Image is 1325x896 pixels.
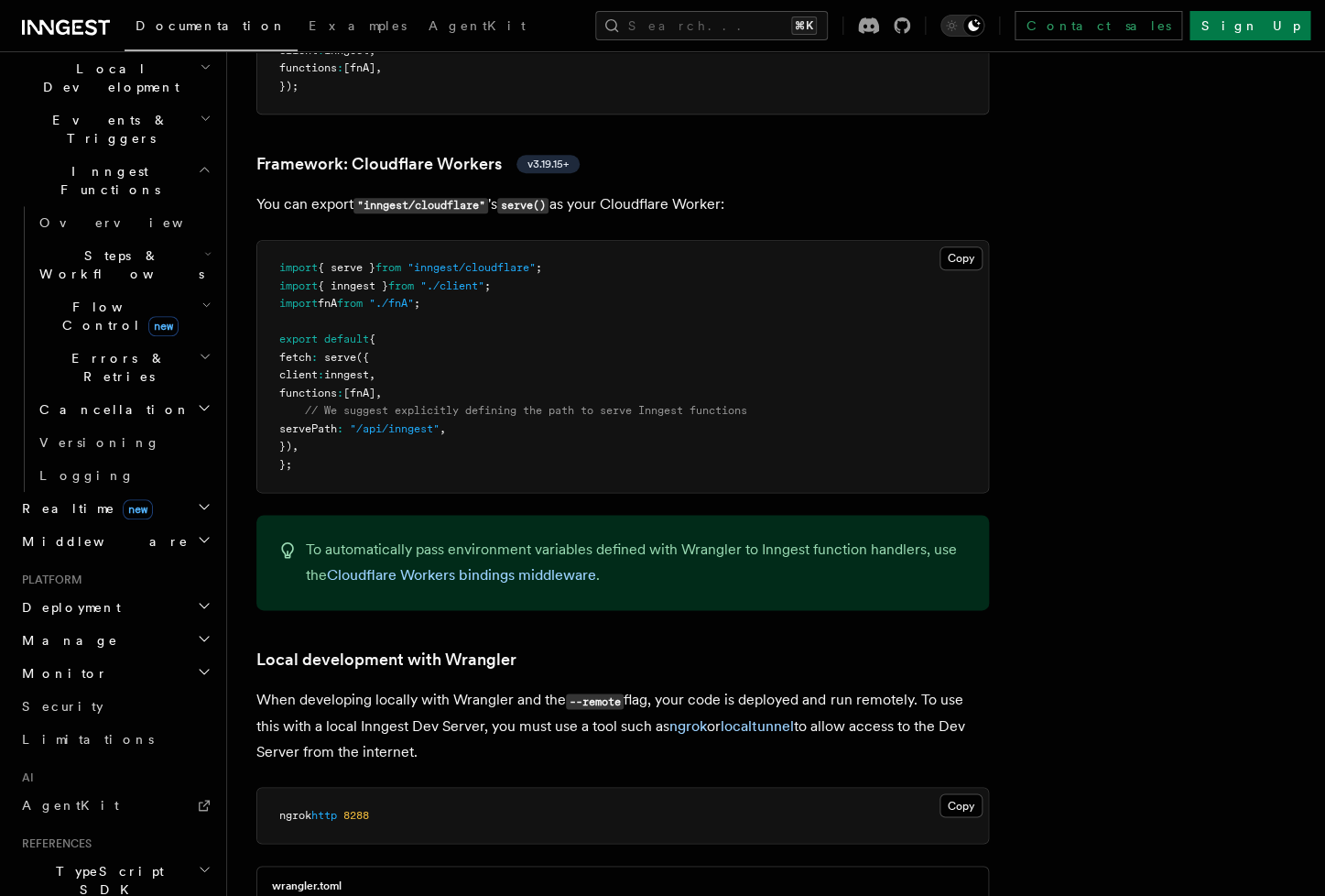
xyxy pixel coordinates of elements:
button: Inngest Functions [15,155,215,206]
span: , [375,387,382,399]
span: : [337,61,343,74]
span: , [369,368,375,381]
span: from [337,297,363,310]
span: Inngest Functions [15,162,198,199]
span: "./client" [420,279,484,292]
span: { serve } [318,261,375,274]
span: }); [279,80,299,93]
button: Realtimenew [15,492,215,525]
span: fnA [318,297,337,310]
div: Inngest Functions [15,206,215,492]
span: fetch [279,351,311,364]
span: Limitations [22,732,154,747]
span: Examples [309,18,407,33]
span: : [337,387,343,399]
span: Local Development [15,60,200,96]
a: Security [15,690,215,723]
span: from [388,279,414,292]
p: When developing locally with Wrangler and the flag, your code is deployed and run remotely. To us... [256,687,989,765]
a: AgentKit [418,5,537,49]
a: Overview [32,206,215,239]
span: AI [15,770,34,785]
code: --remote [566,694,624,709]
span: : [318,44,324,57]
span: export [279,333,318,345]
span: client [279,44,318,57]
span: Errors & Retries [32,349,199,386]
span: 8288 [343,808,369,821]
button: Middleware [15,525,215,558]
span: [fnA] [343,387,375,399]
span: : [311,351,318,364]
a: Examples [298,5,418,49]
button: Manage [15,624,215,657]
span: serve [324,351,356,364]
a: Sign Up [1189,11,1310,40]
span: ; [536,261,542,274]
p: To automatically pass environment variables defined with Wrangler to Inngest function handlers, u... [306,537,967,588]
span: "/api/inngest" [350,422,440,435]
span: Security [22,699,103,714]
button: Copy [939,793,983,817]
span: v3.19.15+ [527,157,569,171]
span: import [279,261,318,274]
span: servePath [279,422,337,435]
button: Deployment [15,591,215,624]
button: Monitor [15,657,215,690]
a: Local development with Wrangler [256,647,516,672]
a: Contact sales [1015,11,1182,40]
button: Toggle dark mode [940,15,984,37]
button: Flow Controlnew [32,290,215,342]
span: , [440,422,446,435]
a: ngrok [669,717,707,735]
span: import [279,279,318,292]
a: localtunnel [721,717,794,735]
a: Cloudflare Workers bindings middleware [327,566,596,584]
a: Framework: Cloudflare Workersv3.19.15+ [256,151,580,177]
span: [fnA] [343,61,375,74]
button: Local Development [15,52,215,104]
span: Cancellation [32,400,190,419]
span: inngest [324,368,369,381]
span: Events & Triggers [15,111,200,148]
span: "inngest/cloudflare" [407,261,536,274]
button: Events & Triggers [15,104,215,155]
a: Versioning [32,426,215,459]
span: Steps & Workflows [32,246,204,283]
span: Versioning [39,435,160,450]
h3: wrangler.toml [272,878,342,892]
span: functions [279,61,337,74]
span: References [15,836,92,851]
span: AgentKit [429,18,526,33]
span: { inngest } [318,279,388,292]
span: Platform [15,573,82,587]
button: Cancellation [32,393,215,426]
span: import [279,297,318,310]
span: ; [414,297,420,310]
span: ; [484,279,491,292]
span: Monitor [15,664,108,683]
a: AgentKit [15,789,215,822]
button: Copy [939,246,983,270]
kbd: ⌘K [791,16,817,35]
button: Errors & Retries [32,342,215,393]
span: http [311,808,337,821]
span: Realtime [15,499,153,518]
button: Steps & Workflows [32,239,215,290]
span: { [369,333,375,345]
span: from [375,261,401,274]
span: }; [279,458,292,471]
span: new [123,499,153,519]
button: Search...⌘K [595,11,828,40]
code: "inngest/cloudflare" [353,198,488,213]
span: functions [279,387,337,399]
code: serve() [497,198,548,213]
span: ({ [356,351,369,364]
span: Deployment [15,598,121,617]
span: Logging [39,468,135,483]
span: Flow Control [32,298,201,334]
a: Limitations [15,723,215,756]
span: , [369,44,375,57]
a: Logging [32,459,215,492]
span: Overview [39,215,228,230]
